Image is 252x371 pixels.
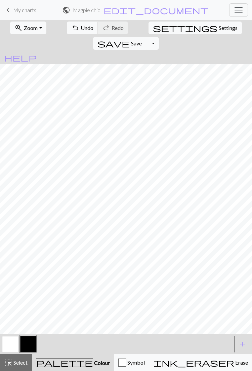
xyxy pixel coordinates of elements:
[10,22,46,34] button: Zoom
[71,23,79,33] span: undo
[153,23,217,33] span: settings
[13,7,36,13] span: My charts
[4,5,12,15] span: keyboard_arrow_left
[93,37,146,50] button: Save
[36,358,93,367] span: palette
[114,354,149,371] button: Symbol
[12,359,28,366] span: Select
[24,25,38,31] span: Zoom
[229,3,248,17] button: Toggle navigation
[32,354,114,371] button: Colour
[4,358,12,367] span: highlight_alt
[4,53,37,62] span: help
[131,40,142,46] span: Save
[62,5,70,15] span: public
[73,7,100,13] h2: Magpie chicken / Magpie chicken
[97,39,130,48] span: save
[81,25,93,31] span: Undo
[154,358,234,367] span: ink_eraser
[219,24,238,32] span: Settings
[93,360,110,366] span: Colour
[153,24,217,32] i: Settings
[239,339,247,349] span: add
[126,359,145,366] span: Symbol
[149,22,242,34] button: SettingsSettings
[4,4,36,16] a: My charts
[234,359,248,366] span: Erase
[103,5,208,15] span: edit_document
[67,22,98,34] button: Undo
[14,23,23,33] span: zoom_in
